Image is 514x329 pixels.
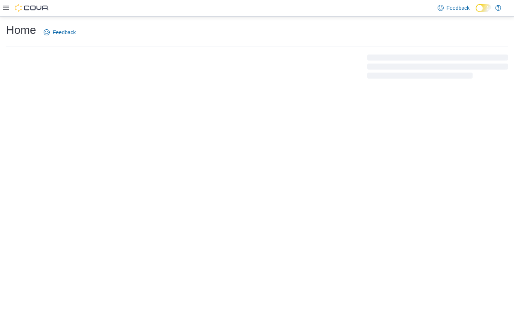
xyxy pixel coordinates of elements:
[367,56,508,80] span: Loading
[53,29,76,36] span: Feedback
[15,4,49,12] img: Cova
[447,4,470,12] span: Feedback
[6,23,36,38] h1: Home
[476,4,491,12] input: Dark Mode
[435,0,473,15] a: Feedback
[41,25,79,40] a: Feedback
